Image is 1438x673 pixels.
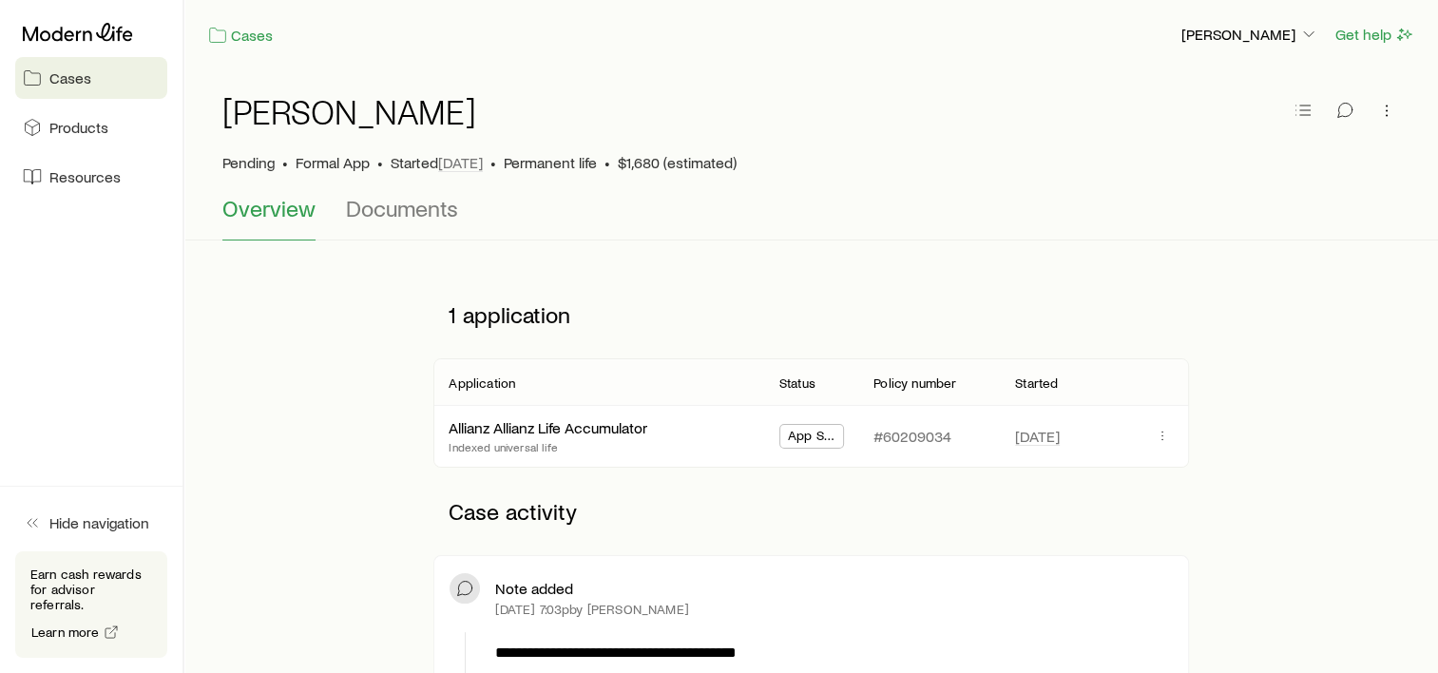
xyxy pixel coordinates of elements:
[495,579,573,598] p: Note added
[15,57,167,99] a: Cases
[222,195,1400,240] div: Case details tabs
[449,439,647,454] p: Indexed universal life
[873,375,956,391] p: Policy number
[604,153,610,172] span: •
[449,375,515,391] p: Application
[377,153,383,172] span: •
[490,153,496,172] span: •
[15,156,167,198] a: Resources
[873,427,951,446] p: #60209034
[296,153,370,172] span: Formal App
[15,502,167,544] button: Hide navigation
[433,286,1188,343] p: 1 application
[438,153,483,172] span: [DATE]
[433,483,1188,540] p: Case activity
[49,167,121,186] span: Resources
[779,375,815,391] p: Status
[1015,427,1060,446] span: [DATE]
[1015,375,1058,391] p: Started
[495,602,688,617] p: [DATE] 7:03p by [PERSON_NAME]
[449,418,647,438] div: Allianz Allianz Life Accumulator
[618,153,737,172] span: $1,680 (estimated)
[222,153,275,172] p: Pending
[222,92,476,130] h1: [PERSON_NAME]
[15,106,167,148] a: Products
[391,153,483,172] p: Started
[1334,24,1415,46] button: Get help
[1180,24,1319,47] button: [PERSON_NAME]
[49,513,149,532] span: Hide navigation
[346,195,458,221] span: Documents
[449,418,647,436] a: Allianz Allianz Life Accumulator
[788,428,835,448] span: App Submitted
[49,68,91,87] span: Cases
[31,625,100,639] span: Learn more
[30,567,152,612] p: Earn cash rewards for advisor referrals.
[222,195,316,221] span: Overview
[49,118,108,137] span: Products
[504,153,597,172] span: Permanent life
[15,551,167,658] div: Earn cash rewards for advisor referrals.Learn more
[282,153,288,172] span: •
[1181,25,1318,44] p: [PERSON_NAME]
[207,25,274,47] a: Cases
